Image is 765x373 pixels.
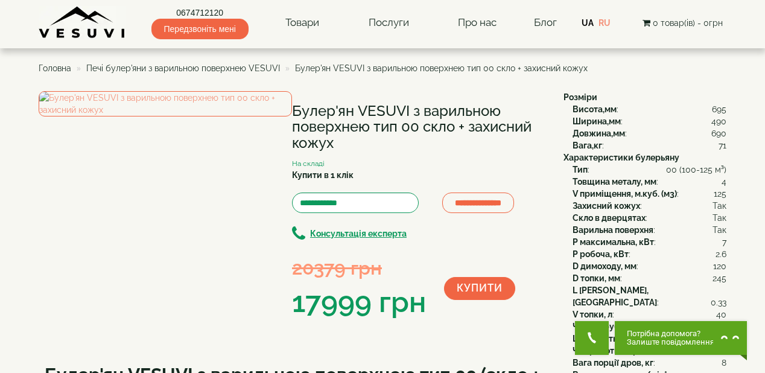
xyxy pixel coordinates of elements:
span: 8 [722,357,726,369]
div: : [573,236,726,248]
b: Характеристики булерьяну [563,153,679,162]
span: 0 товар(ів) - 0грн [653,18,723,28]
span: 71 [719,139,726,151]
span: Залиште повідомлення [627,338,714,346]
span: 490 [711,115,726,127]
b: Довжина,мм [573,129,625,138]
b: Скло в дверцятах [573,213,646,223]
img: Булер'ян VESUVI з варильною поверхнею тип 00 скло + захисний кожух [39,91,292,116]
b: P робоча, кВт [573,249,629,259]
div: : [573,176,726,188]
div: : [573,200,726,212]
b: Розміри [563,92,597,102]
button: 0 товар(ів) - 0грн [639,16,726,30]
div: : [573,345,726,357]
div: : [573,357,726,369]
b: Захисний кожух [573,201,640,211]
button: Купити [444,277,515,300]
b: Вага,кг [573,141,602,150]
b: Товщина металу, мм [573,177,656,186]
a: 0674712120 [151,7,249,19]
span: 125 [714,188,726,200]
b: Вага порції дров, кг [573,358,653,368]
a: Головна [39,63,71,73]
a: Товари [273,9,331,37]
b: P максимальна, кВт [573,237,654,247]
span: Так [713,200,726,212]
b: Число труб x D труб, мм [573,322,671,331]
b: Консультація експерта [310,229,407,238]
b: Тип [573,165,588,174]
span: 0.33 [711,296,726,308]
div: 17999 грн [292,282,426,323]
span: 4 [722,176,726,188]
div: : [573,320,726,333]
div: : [573,308,726,320]
a: UA [582,18,594,28]
a: Печі булер'яни з варильною поверхнею VESUVI [86,63,280,73]
div: : [573,127,726,139]
div: : [573,212,726,224]
div: : [573,260,726,272]
span: 2.6 [716,248,726,260]
b: Варильна поверхня [573,225,653,235]
b: Ширина,мм [573,116,621,126]
span: Передзвоніть мені [151,19,249,39]
b: D топки, мм [573,273,620,283]
span: 245 [713,272,726,284]
b: Висота,мм [573,104,617,114]
img: content [39,6,126,39]
b: Швидкість нагріву пов., м3/хв [573,334,697,343]
span: Так [713,212,726,224]
span: 40 [716,308,726,320]
a: RU [598,18,611,28]
div: : [573,284,726,308]
div: : [573,188,726,200]
span: Так [713,224,726,236]
b: V приміщення, м.куб. (м3) [573,189,677,199]
div: : [573,103,726,115]
button: Chat button [615,321,747,355]
span: 120 [713,260,726,272]
span: 00 (100-125 м³) [666,164,726,176]
b: D димоходу, мм [573,261,636,271]
h1: Булер'ян VESUVI з варильною поверхнею тип 00 скло + захисний кожух [292,103,545,151]
span: 695 [712,103,726,115]
div: : [573,333,726,345]
div: : [573,224,726,236]
div: : [573,139,726,151]
a: Про нас [446,9,509,37]
b: Час роботи, порц. год [573,346,661,355]
span: 7 [722,236,726,248]
div: : [573,248,726,260]
span: Булер'ян VESUVI з варильною поверхнею тип 00 скло + захисний кожух [295,63,588,73]
div: 20379 грн [292,254,426,281]
span: Потрібна допомога? [627,330,714,338]
div: : [573,272,726,284]
div: : [573,115,726,127]
b: L [PERSON_NAME], [GEOGRAPHIC_DATA] [573,285,657,307]
a: Послуги [357,9,421,37]
b: V топки, л [573,310,612,319]
span: 690 [711,127,726,139]
a: Блог [534,16,557,28]
label: Купити в 1 клік [292,169,354,181]
button: Get Call button [575,321,609,355]
small: На складі [292,159,325,168]
div: : [573,164,726,176]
